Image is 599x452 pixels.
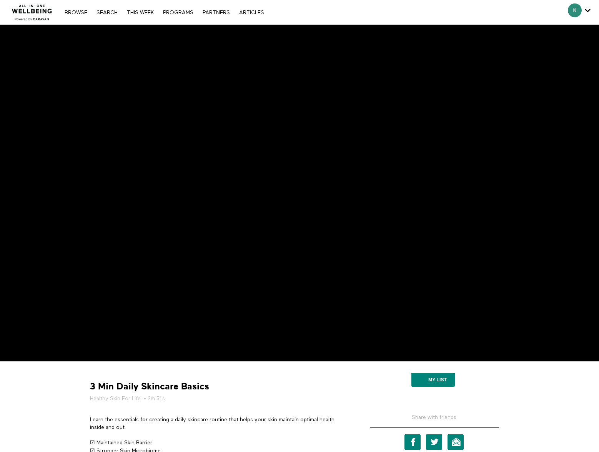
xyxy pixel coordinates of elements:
[90,395,348,402] h5: • 2m 51s
[448,434,464,450] a: Email
[235,10,268,15] a: ARTICLES
[159,10,197,15] a: PROGRAMS
[411,373,455,387] button: My list
[61,10,91,15] a: Browse
[370,414,499,427] h5: Share with friends
[90,381,209,392] strong: 3 Min Daily Skincare Basics
[123,10,158,15] a: THIS WEEK
[61,8,268,16] nav: Primary
[199,10,234,15] a: PARTNERS
[93,10,121,15] a: Search
[426,434,442,450] a: Twitter
[404,434,421,450] a: Facebook
[90,395,141,402] a: Healthy Skin For Life
[90,416,348,432] p: Learn the essentials for creating a daily skincare routine that helps your skin maintain optimal ...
